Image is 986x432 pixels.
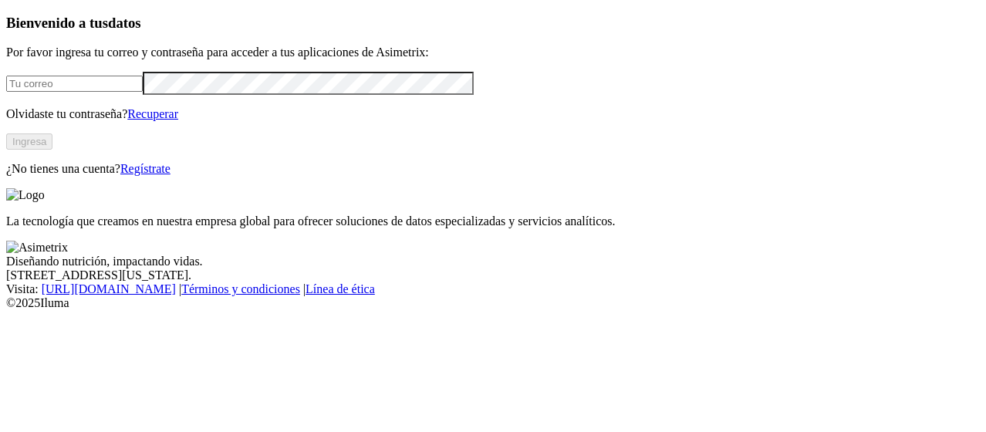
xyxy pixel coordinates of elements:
[6,15,980,32] h3: Bienvenido a tus
[6,133,52,150] button: Ingresa
[181,282,300,295] a: Términos y condiciones
[42,282,176,295] a: [URL][DOMAIN_NAME]
[127,107,178,120] a: Recuperar
[6,296,980,310] div: © 2025 Iluma
[108,15,141,31] span: datos
[6,255,980,268] div: Diseñando nutrición, impactando vidas.
[306,282,375,295] a: Línea de ética
[6,214,980,228] p: La tecnología que creamos en nuestra empresa global para ofrecer soluciones de datos especializad...
[6,46,980,59] p: Por favor ingresa tu correo y contraseña para acceder a tus aplicaciones de Asimetrix:
[6,188,45,202] img: Logo
[6,162,980,176] p: ¿No tienes una cuenta?
[120,162,171,175] a: Regístrate
[6,268,980,282] div: [STREET_ADDRESS][US_STATE].
[6,241,68,255] img: Asimetrix
[6,282,980,296] div: Visita : | |
[6,107,980,121] p: Olvidaste tu contraseña?
[6,76,143,92] input: Tu correo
